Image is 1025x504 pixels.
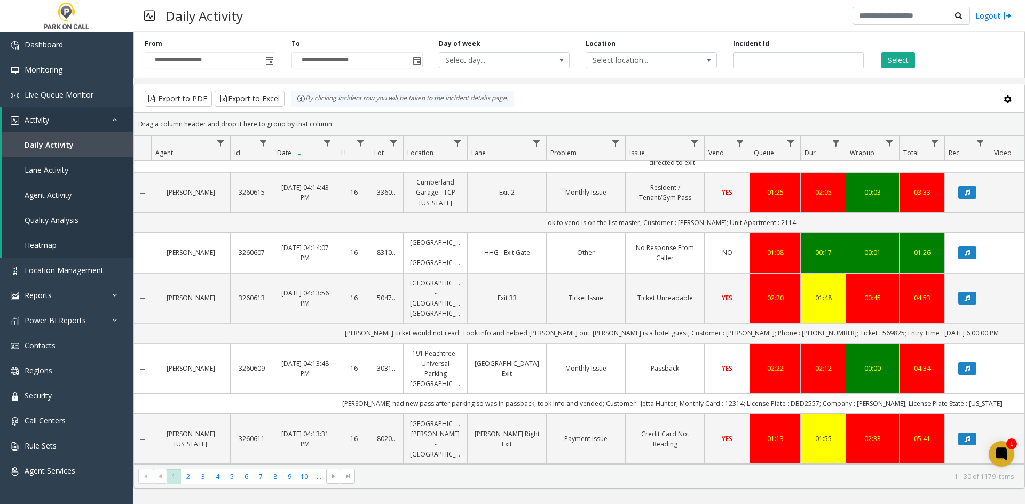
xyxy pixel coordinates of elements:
span: Vend [708,148,724,157]
span: Call Centers [25,415,66,426]
span: Dashboard [25,39,63,50]
span: Lane [471,148,486,157]
span: Lot [374,148,384,157]
span: Page 10 [297,469,312,484]
a: 05:41 [906,434,938,444]
a: Daily Activity [2,132,133,157]
span: Daily Activity [25,140,74,150]
span: Dur [805,148,816,157]
img: 'icon' [11,392,19,401]
a: [GEOGRAPHIC_DATA] Exit [474,358,540,379]
img: 'icon' [11,41,19,50]
img: logout [1003,10,1012,21]
a: No Response From Caller [632,243,698,263]
a: 802025 [377,434,397,444]
span: YES [722,293,732,302]
a: 16 [344,293,364,303]
a: 02:22 [756,363,794,373]
span: Quality Analysis [25,215,78,225]
span: Heatmap [25,240,57,250]
span: Security [25,390,52,401]
span: Page 9 [282,469,297,484]
img: pageIcon [144,3,155,29]
a: 00:45 [853,293,893,303]
div: 02:33 [853,434,893,444]
a: YES [711,293,743,303]
span: Page 4 [210,469,225,484]
div: 04:34 [906,363,938,373]
a: 02:20 [756,293,794,303]
span: YES [722,364,732,373]
a: YES [711,187,743,197]
a: Resident / Tenant/Gym Pass [632,182,698,203]
span: Rule Sets [25,441,57,451]
a: 01:25 [756,187,794,197]
a: Cumberland Garage - TCP [US_STATE] [410,177,461,208]
a: Lane Activity [2,157,133,182]
label: From [145,39,162,49]
div: Data table [134,136,1024,464]
a: Vend Filter Menu [733,136,747,150]
a: 831001 [377,247,397,258]
span: Go to the last page [341,469,355,484]
label: Day of week [439,39,480,49]
a: 16 [344,247,364,258]
a: Queue Filter Menu [784,136,798,150]
a: Lane Filter Menu [530,136,544,150]
a: 16 [344,187,364,197]
span: Problem [550,148,577,157]
span: Page 11 [312,469,326,484]
span: Total [903,148,919,157]
a: NO [711,247,743,258]
a: 303191 [377,363,397,373]
span: Go to the next page [326,469,341,484]
span: Lane Activity [25,165,68,175]
label: Location [586,39,616,49]
a: HHG - Exit Gate [474,247,540,258]
div: 01:55 [807,434,839,444]
a: Total Filter Menu [928,136,942,150]
span: Page 2 [181,469,195,484]
span: Select day... [439,53,543,68]
a: Id Filter Menu [256,136,271,150]
a: 336021 [377,187,397,197]
img: 'icon' [11,116,19,125]
a: Passback [632,363,698,373]
span: Video [994,148,1012,157]
span: Toggle popup [411,53,422,68]
span: Agent Services [25,466,75,476]
div: 01:26 [906,247,938,258]
span: Page 1 [167,469,181,484]
span: NO [722,248,732,257]
a: Monthly Issue [553,363,619,373]
img: infoIcon.svg [297,94,305,103]
div: By clicking Incident row you will be taken to the incident details page. [291,91,514,107]
a: Collapse Details [134,435,151,444]
span: Go to the last page [344,472,352,481]
a: Ticket Issue [553,293,619,303]
label: To [291,39,300,49]
a: Other [553,247,619,258]
a: 01:13 [756,434,794,444]
span: YES [722,434,732,443]
a: 01:08 [756,247,794,258]
a: Exit 33 [474,293,540,303]
div: 00:00 [853,363,893,373]
a: 191 Peachtree - Universal Parking [GEOGRAPHIC_DATA] [410,348,461,389]
a: [DATE] 04:13:56 PM [280,288,330,308]
a: Dur Filter Menu [829,136,843,150]
span: Location [407,148,433,157]
a: 00:01 [853,247,893,258]
a: Problem Filter Menu [609,136,623,150]
a: 02:12 [807,363,839,373]
div: 01:48 [807,293,839,303]
a: Agent Activity [2,182,133,207]
a: Issue Filter Menu [688,136,702,150]
a: Exit 2 [474,187,540,197]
